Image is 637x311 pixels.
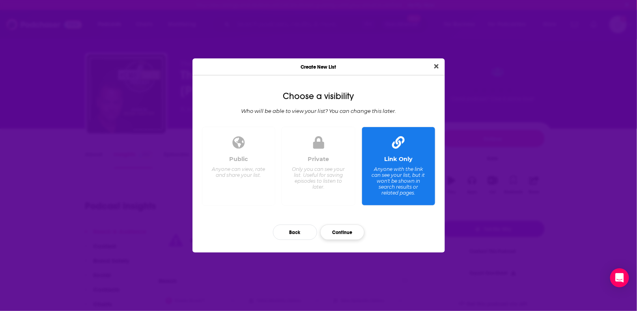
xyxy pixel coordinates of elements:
div: Anyone with the link can see your list, but it won't be shown in search results or related pages. [371,166,425,196]
div: Only you can see your list. Useful for saving episodes to listen to later. [291,166,346,190]
div: Choose a visibility [199,91,439,101]
button: Close [431,62,442,71]
div: Who will be able to view your list? You can change this later. [199,108,439,114]
div: Create New List [192,58,445,75]
div: Link Only [384,155,413,163]
button: Back [273,225,317,240]
div: Private [308,155,329,163]
div: Anyone can view, rate and share your list. [211,166,265,178]
button: Continue [320,225,364,240]
div: Public [229,155,248,163]
div: Open Intercom Messenger [610,268,629,287]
